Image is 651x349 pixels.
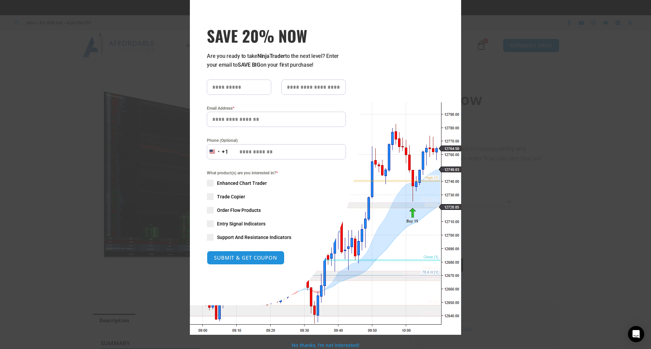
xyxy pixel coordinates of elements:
[207,52,346,69] p: Are you ready to take to the next level? Enter your email to on your first purchase!
[217,234,291,241] span: Support And Resistance Indicators
[207,220,346,227] label: Entry Signal Indicators
[217,180,267,187] span: Enhanced Chart Trader
[217,193,245,200] span: Trade Copier
[207,137,346,144] label: Phone (Optional)
[207,251,284,265] button: SUBMIT & GET COUPON
[207,105,346,112] label: Email Address
[257,53,285,59] strong: NinjaTrader
[207,180,346,187] label: Enhanced Chart Trader
[207,234,346,241] label: Support And Resistance Indicators
[628,326,644,342] div: Open Intercom Messenger
[207,26,346,45] span: SAVE 20% NOW
[238,62,260,68] strong: SAVE BIG
[207,207,346,214] label: Order Flow Products
[207,170,346,176] span: What product(s) are you interested in?
[222,148,229,156] div: +1
[217,207,261,214] span: Order Flow Products
[207,193,346,200] label: Trade Copier
[217,220,265,227] span: Entry Signal Indicators
[292,342,359,348] a: No thanks, I’m not interested!
[207,144,229,159] button: Selected country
